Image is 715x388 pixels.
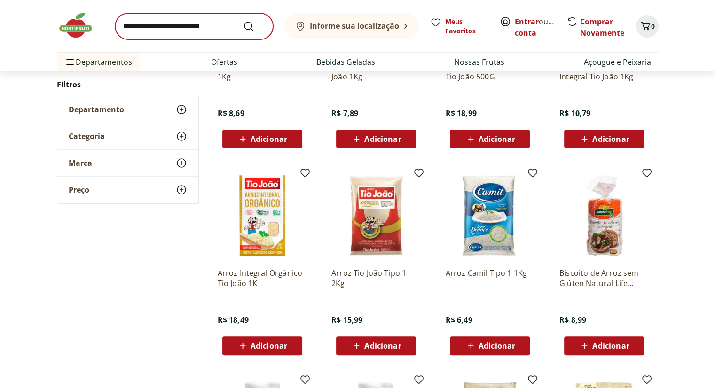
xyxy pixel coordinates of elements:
a: Açougue e Peixaria [584,56,651,68]
button: Informe sua localização [284,13,419,39]
span: Departamento [69,105,124,114]
button: Departamento [57,96,198,123]
button: Categoria [57,123,198,149]
span: Adicionar [479,342,515,349]
span: Adicionar [251,135,287,143]
a: Arroz Tio João Tipo 1 2Kg [331,268,421,288]
span: Preço [69,185,89,194]
img: Arroz Integral Orgânico Tio João 1K [218,171,307,260]
button: Submit Search [243,21,266,32]
span: Adicionar [364,135,401,143]
span: Adicionar [592,135,629,143]
a: Comprar Novamente [580,16,624,38]
input: search [115,13,273,39]
a: Biscoito de Arroz sem Glúten Natural Life Unidade [559,268,649,288]
img: Arroz Camil Tipo 1 1Kg [445,171,534,260]
a: Arroz Camil Tipo 1 1Kg [445,268,534,288]
span: Adicionar [479,135,515,143]
img: Biscoito de Arroz sem Glúten Natural Life Unidade [559,171,649,260]
span: R$ 6,49 [445,315,472,325]
span: Meus Favoritos [445,17,488,36]
span: 0 [651,22,655,31]
button: Carrinho [636,15,659,38]
span: R$ 8,99 [559,315,586,325]
span: R$ 18,99 [445,108,476,118]
img: Arroz Tio João Tipo 1 2Kg [331,171,421,260]
span: R$ 10,79 [559,108,590,118]
a: Nossas Frutas [454,56,504,68]
span: R$ 8,69 [218,108,244,118]
a: Arroz Integral Orgânico Tio João 1K [218,268,307,288]
button: Adicionar [450,130,530,148]
b: Informe sua localização [310,21,399,31]
span: Marca [69,158,92,168]
a: Bebidas Geladas [316,56,375,68]
span: ou [515,16,557,39]
button: Adicionar [222,336,302,355]
button: Adicionar [336,130,416,148]
span: R$ 15,99 [331,315,362,325]
span: Adicionar [364,342,401,349]
button: Preço [57,177,198,203]
span: Departamentos [64,51,132,73]
h2: Filtros [57,75,199,94]
span: Adicionar [251,342,287,349]
span: R$ 7,89 [331,108,358,118]
button: Marca [57,150,198,176]
a: Meus Favoritos [430,17,488,36]
button: Menu [64,51,76,73]
button: Adicionar [336,336,416,355]
button: Adicionar [450,336,530,355]
button: Adicionar [564,130,644,148]
span: R$ 18,49 [218,315,249,325]
span: Categoria [69,132,105,141]
a: Criar conta [515,16,566,38]
a: Entrar [515,16,539,27]
button: Adicionar [222,130,302,148]
span: Adicionar [592,342,629,349]
a: Ofertas [211,56,237,68]
button: Adicionar [564,336,644,355]
img: Hortifruti [57,11,104,39]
